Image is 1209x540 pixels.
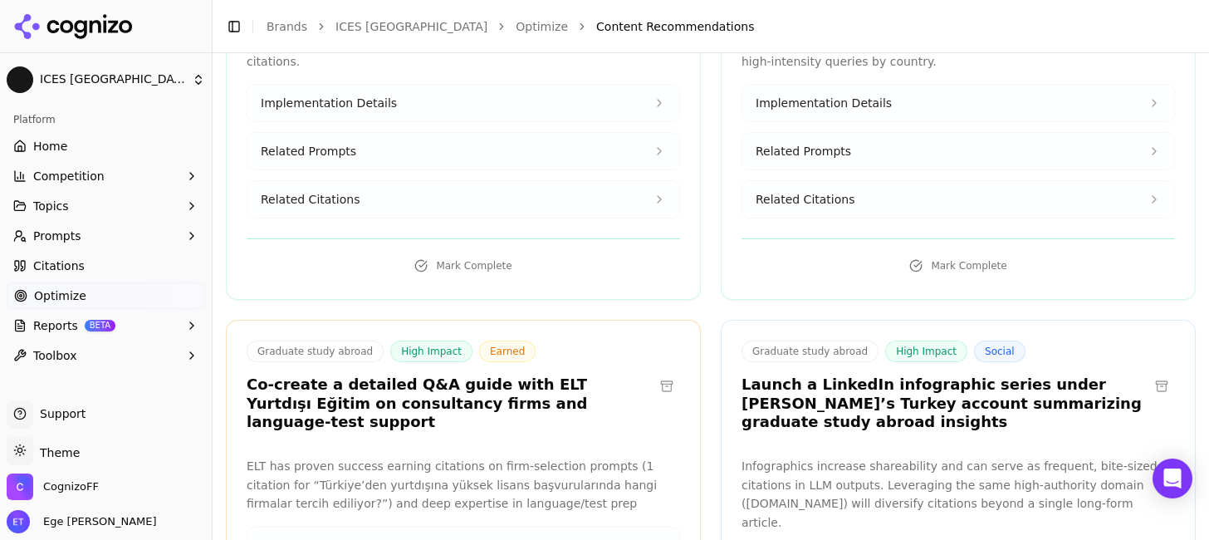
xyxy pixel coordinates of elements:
[742,181,1174,218] button: Related Citations
[335,18,487,35] a: ICES [GEOGRAPHIC_DATA]
[516,18,568,35] a: Optimize
[479,341,536,362] span: Earned
[7,253,205,279] a: Citations
[85,320,115,331] span: BETA
[43,479,99,494] span: CognizoFF
[7,312,205,339] button: ReportsBETA
[756,143,851,160] span: Related Prompts
[261,191,360,208] span: Related Citations
[33,198,69,214] span: Topics
[7,510,30,533] img: Ege Talay Ozguler
[7,66,33,93] img: ICES Turkey
[756,95,892,111] span: Implementation Details
[742,85,1174,121] button: Implementation Details
[267,18,1162,35] nav: breadcrumb
[261,95,397,111] span: Implementation Details
[596,18,754,35] span: Content Recommendations
[33,446,80,459] span: Theme
[261,143,356,160] span: Related Prompts
[1148,373,1175,400] button: Archive recommendation
[7,474,99,500] button: Open organization switcher
[247,181,679,218] button: Related Citations
[653,373,680,400] button: Archive recommendation
[7,282,205,309] a: Optimize
[267,20,307,33] a: Brands
[974,341,1025,362] span: Social
[7,342,205,369] button: Toolbox
[742,457,1175,533] p: Infographics increase shareability and can serve as frequent, bite-sized citations in LLM outputs...
[33,317,78,334] span: Reports
[34,287,86,304] span: Optimize
[7,474,33,500] img: CognizoFF
[885,341,967,362] span: High Impact
[742,341,879,362] span: Graduate study abroad
[33,347,77,364] span: Toolbox
[33,168,105,184] span: Competition
[742,376,1148,432] h3: Launch a LinkedIn infographic series under [PERSON_NAME]’s Turkey account summarizing graduate st...
[390,341,472,362] span: High Impact
[247,133,679,169] button: Related Prompts
[7,510,157,533] button: Open user button
[7,223,205,249] button: Prompts
[37,514,157,529] span: Ege [PERSON_NAME]
[247,457,680,513] p: ELT has proven success earning citations on firm-selection prompts (1 citation for “Türkiye’den y...
[756,191,854,208] span: Related Citations
[742,253,1175,279] button: Mark Complete
[7,106,205,133] div: Platform
[33,258,85,274] span: Citations
[33,405,86,422] span: Support
[7,163,205,189] button: Competition
[40,72,185,87] span: ICES [GEOGRAPHIC_DATA]
[33,228,81,244] span: Prompts
[247,85,679,121] button: Implementation Details
[742,133,1174,169] button: Related Prompts
[1153,459,1192,498] div: Open Intercom Messenger
[7,133,205,160] a: Home
[247,376,653,432] h3: Co-create a detailed Q&A guide with ELT Yurtdışı Eğitim on consultancy firms and language-test su...
[247,341,384,362] span: Graduate study abroad
[247,253,680,279] button: Mark Complete
[7,193,205,219] button: Topics
[33,138,67,155] span: Home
